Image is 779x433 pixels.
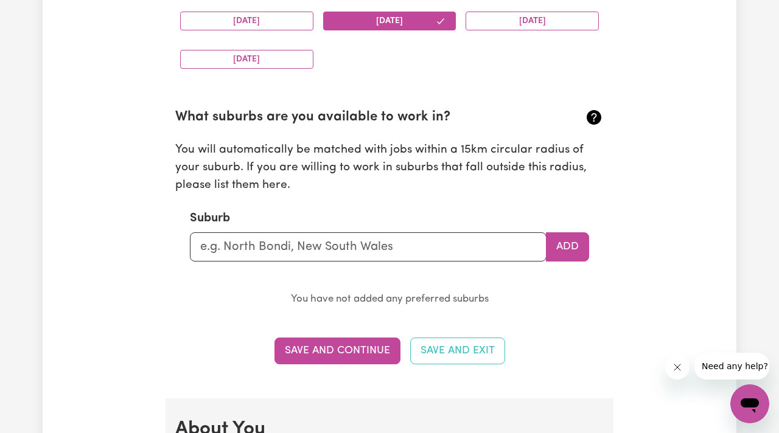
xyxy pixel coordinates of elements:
[175,109,533,126] h2: What suburbs are you available to work in?
[190,209,230,227] label: Suburb
[665,355,690,379] iframe: Close message
[175,142,604,194] p: You will automatically be matched with jobs within a 15km circular radius of your suburb. If you ...
[190,232,547,262] input: e.g. North Bondi, New South Wales
[730,384,769,423] iframe: Button to launch messaging window
[410,338,505,364] button: Save and Exit
[546,232,589,262] button: Add to preferred suburbs
[274,338,400,364] button: Save and Continue
[323,12,456,30] button: [DATE]
[180,50,313,69] button: [DATE]
[466,12,599,30] button: [DATE]
[291,294,489,304] small: You have not added any preferred suburbs
[694,353,769,379] iframe: Message from company
[180,12,313,30] button: [DATE]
